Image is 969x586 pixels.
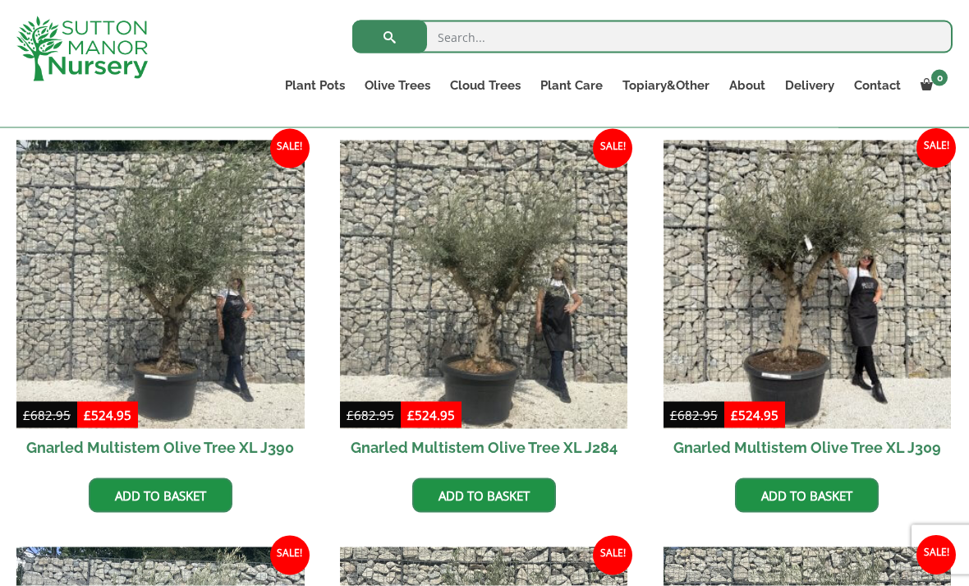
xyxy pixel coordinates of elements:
[931,70,948,86] span: 0
[719,74,775,97] a: About
[270,129,310,168] span: Sale!
[664,141,952,466] a: Sale! Gnarled Multistem Olive Tree XL J309
[593,536,632,575] span: Sale!
[916,536,956,575] span: Sale!
[23,407,30,423] span: £
[347,407,354,423] span: £
[84,407,131,423] bdi: 524.95
[911,74,953,97] a: 0
[775,74,844,97] a: Delivery
[84,407,91,423] span: £
[916,129,956,168] span: Sale!
[735,478,879,513] a: Add to basket: “Gnarled Multistem Olive Tree XL J309”
[664,429,952,466] h2: Gnarled Multistem Olive Tree XL J309
[340,141,628,466] a: Sale! Gnarled Multistem Olive Tree XL J284
[270,536,310,575] span: Sale!
[844,74,911,97] a: Contact
[16,16,148,81] img: logo
[275,74,355,97] a: Plant Pots
[23,407,71,423] bdi: 682.95
[340,429,628,466] h2: Gnarled Multistem Olive Tree XL J284
[664,141,952,429] img: Gnarled Multistem Olive Tree XL J309
[731,407,738,423] span: £
[407,407,455,423] bdi: 524.95
[670,407,677,423] span: £
[407,407,415,423] span: £
[16,141,305,429] img: Gnarled Multistem Olive Tree XL J390
[89,478,232,513] a: Add to basket: “Gnarled Multistem Olive Tree XL J390”
[412,478,556,513] a: Add to basket: “Gnarled Multistem Olive Tree XL J284”
[16,141,305,466] a: Sale! Gnarled Multistem Olive Tree XL J390
[340,141,628,429] img: Gnarled Multistem Olive Tree XL J284
[731,407,778,423] bdi: 524.95
[355,74,440,97] a: Olive Trees
[347,407,394,423] bdi: 682.95
[440,74,530,97] a: Cloud Trees
[16,429,305,466] h2: Gnarled Multistem Olive Tree XL J390
[593,129,632,168] span: Sale!
[530,74,613,97] a: Plant Care
[670,407,718,423] bdi: 682.95
[352,21,953,53] input: Search...
[613,74,719,97] a: Topiary&Other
